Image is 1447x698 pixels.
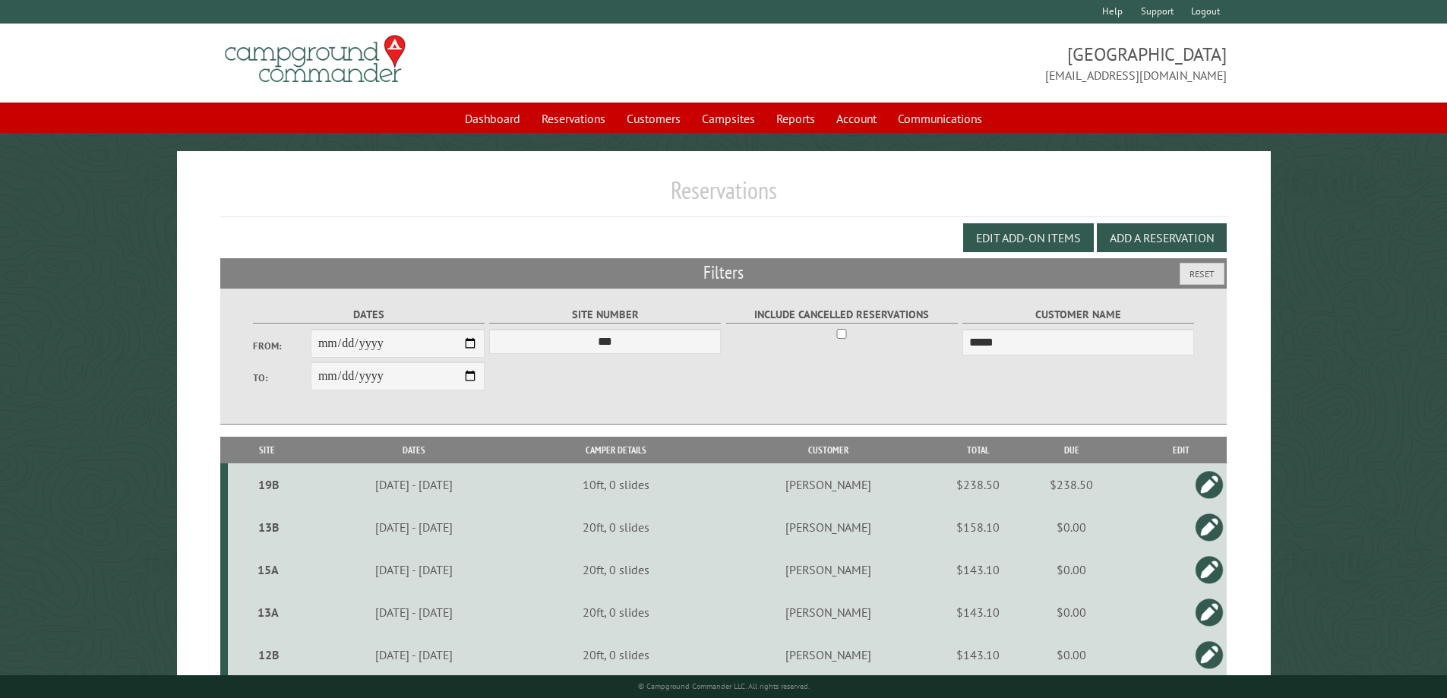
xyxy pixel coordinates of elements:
a: Reservations [532,104,615,133]
a: Customers [618,104,690,133]
div: [DATE] - [DATE] [308,605,520,620]
td: $238.50 [947,463,1008,506]
td: $0.00 [1008,633,1134,677]
td: $0.00 [1008,548,1134,591]
label: Customer Name [962,306,1194,324]
a: Account [827,104,886,133]
label: Dates [253,306,485,324]
small: © Campground Commander LLC. All rights reserved. [638,681,810,691]
td: 20ft, 0 slides [522,591,710,633]
td: $0.00 [1008,591,1134,633]
td: 20ft, 0 slides [522,506,710,548]
td: 10ft, 0 slides [522,463,710,506]
a: Communications [889,104,991,133]
div: [DATE] - [DATE] [308,647,520,662]
td: $143.10 [947,633,1008,677]
a: Campsites [693,104,764,133]
a: Reports [767,104,824,133]
td: $0.00 [1008,506,1134,548]
h2: Filters [220,258,1227,287]
td: [PERSON_NAME] [709,633,947,677]
td: 20ft, 0 slides [522,548,710,591]
th: Camper Details [522,437,710,463]
button: Reset [1180,263,1224,285]
td: [PERSON_NAME] [709,591,947,633]
div: 19B [234,477,304,492]
th: Total [947,437,1008,463]
td: [PERSON_NAME] [709,506,947,548]
div: 15A [234,562,304,577]
th: Dates [305,437,521,463]
label: To: [253,371,311,385]
td: $158.10 [947,506,1008,548]
div: 13B [234,520,304,535]
button: Edit Add-on Items [963,223,1094,252]
label: Site Number [489,306,721,324]
a: Dashboard [456,104,529,133]
button: Add a Reservation [1097,223,1227,252]
label: Include Cancelled Reservations [726,306,958,324]
span: [GEOGRAPHIC_DATA] [EMAIL_ADDRESS][DOMAIN_NAME] [724,42,1227,84]
h1: Reservations [220,175,1227,217]
td: $143.10 [947,548,1008,591]
th: Site [228,437,306,463]
div: [DATE] - [DATE] [308,477,520,492]
th: Due [1008,437,1134,463]
td: [PERSON_NAME] [709,548,947,591]
td: $238.50 [1008,463,1134,506]
td: 20ft, 0 slides [522,633,710,677]
td: $143.10 [947,591,1008,633]
th: Edit [1135,437,1227,463]
div: [DATE] - [DATE] [308,562,520,577]
td: [PERSON_NAME] [709,463,947,506]
div: 12B [234,647,304,662]
th: Customer [709,437,947,463]
label: From: [253,339,311,353]
img: Campground Commander [220,30,410,89]
div: [DATE] - [DATE] [308,520,520,535]
div: 13A [234,605,304,620]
